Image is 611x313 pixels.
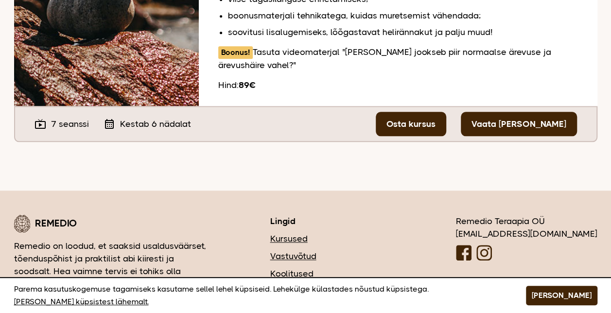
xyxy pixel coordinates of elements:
[218,46,578,71] p: Tasuta videomaterjal "[PERSON_NAME] jookseb piir normaalse ärevuse ja ärevushäire vahel?"
[14,240,212,303] p: Remedio on loodud, et saaksid usaldusväärset, tõenduspõhist ja praktilist abi kiiresti ja soodsal...
[270,215,398,227] h3: Lingid
[239,80,256,90] b: 89€
[456,215,597,264] div: Remedio Teraapia OÜ
[228,26,578,38] li: soovitusi lisalugemiseks, lõõgastavat helirännakut ja palju muud!
[35,118,46,130] i: live_tv
[218,79,578,91] div: Hind:
[456,227,597,240] div: [EMAIL_ADDRESS][DOMAIN_NAME]
[14,215,212,232] div: Remedio
[104,118,191,130] div: Kestab 6 nädalat
[270,250,398,262] a: Vastuvõtud
[14,283,502,308] p: Parema kasutuskogemuse tagamiseks kasutame sellel lehel küpsiseid. Lehekülge külastades nõustud k...
[14,215,30,232] img: Remedio logo
[218,46,253,59] span: Boonus!
[526,286,597,305] button: [PERSON_NAME]
[476,245,492,261] img: Instagrammi logo
[376,112,446,136] a: Osta kursus
[270,267,398,280] a: Koolitused
[456,245,471,261] img: Facebooki logo
[270,232,398,245] a: Kursused
[104,118,115,130] i: calendar_month
[14,296,149,308] a: [PERSON_NAME] küpsistest lähemalt.
[35,118,89,130] div: 7 seanssi
[461,112,577,136] a: Vaata [PERSON_NAME]
[228,9,578,22] li: boonusmaterjali tehnikatega, kuidas muretsemist vähendada;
